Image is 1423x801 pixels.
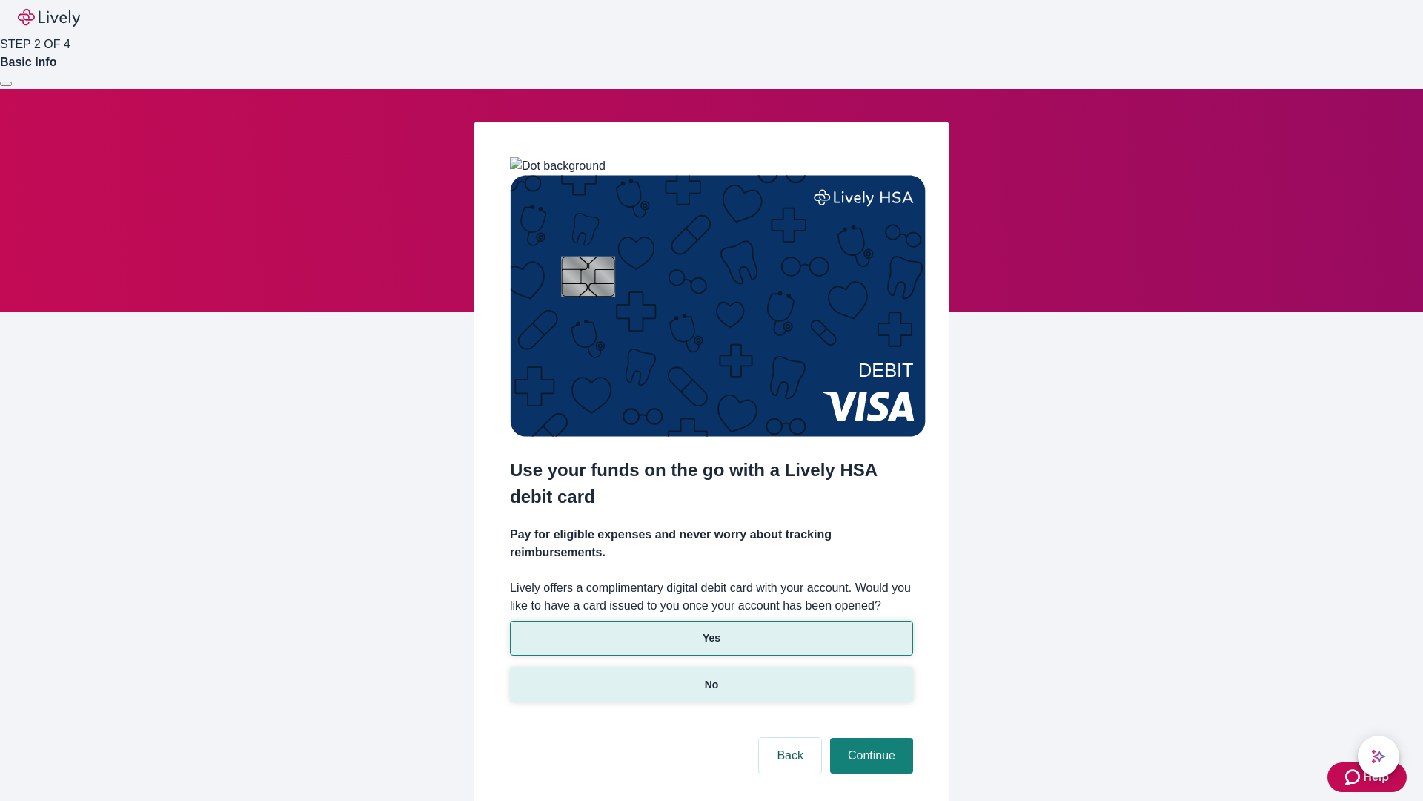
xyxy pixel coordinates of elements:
[705,677,719,693] p: No
[703,630,720,646] p: Yes
[830,738,913,774] button: Continue
[510,157,606,175] img: Dot background
[1363,768,1389,786] span: Help
[510,526,913,561] h4: Pay for eligible expenses and never worry about tracking reimbursements.
[1358,736,1399,777] button: chat
[510,579,913,615] label: Lively offers a complimentary digital debit card with your account. Would you like to have a card...
[510,667,913,702] button: No
[510,621,913,656] button: Yes
[510,175,926,437] img: Debit card
[759,738,821,774] button: Back
[1371,749,1386,764] svg: Lively AI Assistant
[510,457,913,510] h2: Use your funds on the go with a Lively HSA debit card
[1327,762,1407,792] button: Zendesk support iconHelp
[18,9,80,27] img: Lively
[1345,768,1363,786] svg: Zendesk support icon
